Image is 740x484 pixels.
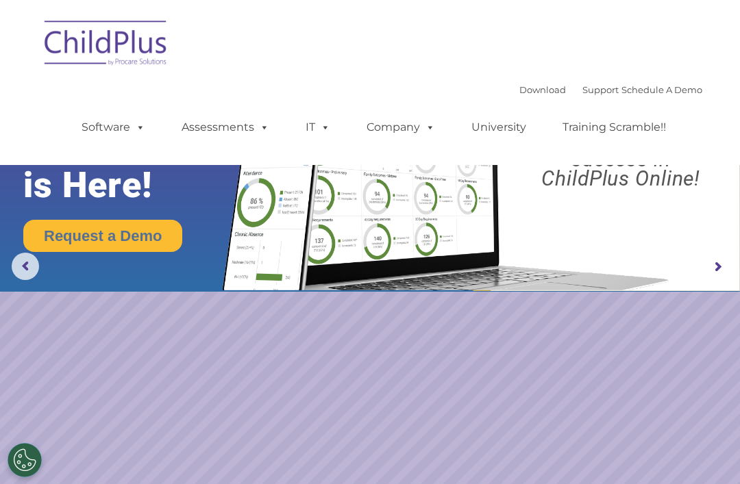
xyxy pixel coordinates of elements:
[519,84,702,95] font: |
[549,114,680,141] a: Training Scramble!!
[168,114,283,141] a: Assessments
[8,443,42,477] button: Cookies Settings
[292,114,344,141] a: IT
[582,84,619,95] a: Support
[519,84,566,95] a: Download
[511,92,731,188] rs-layer: Boost your productivity and streamline your success in ChildPlus Online!
[23,220,182,252] a: Request a Demo
[38,11,175,79] img: ChildPlus by Procare Solutions
[458,114,540,141] a: University
[23,84,260,205] rs-layer: The Future of ChildPlus is Here!
[353,114,449,141] a: Company
[621,84,702,95] a: Schedule A Demo
[68,114,159,141] a: Software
